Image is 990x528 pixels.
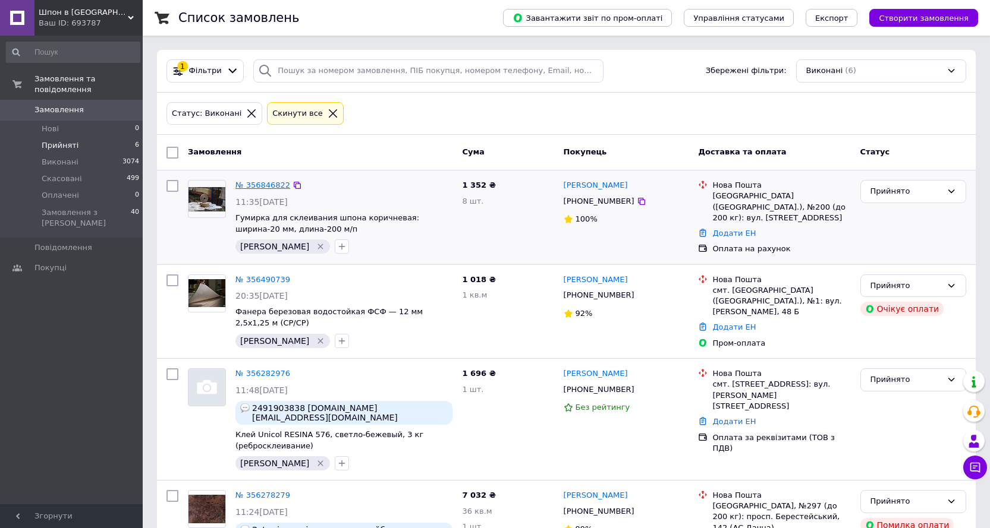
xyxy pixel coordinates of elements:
[564,274,628,286] a: [PERSON_NAME]
[576,309,593,318] span: 92%
[178,11,299,25] h1: Список замовлень
[6,42,140,63] input: Пошук
[561,382,637,397] div: [PHONE_NUMBER]
[235,385,288,395] span: 11:48[DATE]
[252,403,448,422] span: 2491903838 [DOMAIN_NAME][EMAIL_ADDRESS][DOMAIN_NAME]
[42,207,131,229] span: Замовлення з [PERSON_NAME]
[189,65,222,77] span: Фільтри
[712,323,756,331] a: Додати ЕН
[870,280,942,292] div: Прийнято
[712,490,850,501] div: Нова Пошта
[561,194,637,209] div: [PHONE_NUMBER]
[39,7,128,18] span: Шпон в Україні
[564,147,607,156] span: Покупець
[870,374,942,386] div: Прийнято
[235,507,288,517] span: 11:24[DATE]
[712,432,850,454] div: Оплата за реквізитами (ТОВ з ПДВ)
[845,66,856,75] span: (6)
[122,157,139,167] span: 3074
[462,385,483,394] span: 1 шт.
[564,180,628,191] a: [PERSON_NAME]
[706,65,787,77] span: Збережені фільтри:
[34,74,143,95] span: Замовлення та повідомлення
[39,18,143,29] div: Ваш ID: 693787
[503,9,672,27] button: Завантажити звіт по пром-оплаті
[270,108,325,120] div: Cкинути все
[561,504,637,519] div: [PHONE_NUMBER]
[712,191,850,223] div: [GEOGRAPHIC_DATA] ([GEOGRAPHIC_DATA].), №200 (до 200 кг): вул. [STREET_ADDRESS]
[188,368,226,406] a: Фото товару
[235,213,419,233] a: Гумирка для склеивания шпона коричневая: ширина-20 мм, длина-200 м/п
[127,173,139,184] span: 499
[188,274,226,312] a: Фото товару
[712,285,850,318] div: смт. [GEOGRAPHIC_DATA] ([GEOGRAPHIC_DATA].), №1: вул. [PERSON_NAME], 48 Б
[188,147,241,156] span: Замовлення
[806,65,843,77] span: Виконані
[693,14,784,23] span: Управління статусами
[462,275,495,284] span: 1 018 ₴
[135,190,139,201] span: 0
[240,242,309,251] span: [PERSON_NAME]
[513,12,662,23] span: Завантажити звіт по пром-оплаті
[712,338,850,349] div: Пром-оплата
[235,369,290,378] a: № 356282976
[712,274,850,285] div: Нова Пошта
[712,180,850,191] div: Нова Пошта
[462,507,492,516] span: 36 кв.м
[712,379,850,412] div: смт. [STREET_ADDRESS]: вул. [PERSON_NAME][STREET_ADDRESS]
[870,495,942,508] div: Прийнято
[712,417,756,426] a: Додати ЕН
[253,59,604,83] input: Пошук за номером замовлення, ПІБ покупця, номером телефону, Email, номером накладної
[712,244,850,254] div: Оплата на рахунок
[879,14,969,23] span: Створити замовлення
[235,197,288,207] span: 11:35[DATE]
[561,287,637,303] div: [PHONE_NUMBER]
[188,369,225,406] img: Фото товару
[857,13,978,22] a: Створити замовлення
[42,124,59,134] span: Нові
[235,291,288,301] span: 20:35[DATE]
[806,9,858,27] button: Експорт
[684,9,794,27] button: Управління статусами
[177,61,188,72] div: 1
[240,336,309,346] span: [PERSON_NAME]
[235,430,423,450] a: Клей Unicol RESINA 576, светло-бежевый, 3 кг (ребросклеивание)
[235,491,290,499] a: № 356278279
[963,456,987,479] button: Чат з покупцем
[462,369,495,378] span: 1 696 ₴
[235,275,290,284] a: № 356490739
[462,181,495,189] span: 1 352 ₴
[860,302,944,316] div: Очікує оплати
[42,190,79,201] span: Оплачені
[34,105,84,115] span: Замовлення
[240,459,309,468] span: [PERSON_NAME]
[576,214,598,223] span: 100%
[316,336,325,346] svg: Видалити мітку
[860,147,890,156] span: Статус
[712,368,850,379] div: Нова Пошта
[188,187,225,211] img: Фото товару
[240,403,250,413] img: :speech_balloon:
[188,490,226,528] a: Фото товару
[462,491,495,499] span: 7 032 ₴
[188,279,225,307] img: Фото товару
[235,307,423,327] a: Фанера березовая водостойкая ФСФ — 12 мм 2,5х1,25 м (СР/СР)
[135,140,139,151] span: 6
[576,403,630,412] span: Без рейтингу
[815,14,848,23] span: Експорт
[462,197,483,205] span: 8 шт.
[316,242,325,251] svg: Видалити мітку
[698,147,786,156] span: Доставка та оплата
[42,140,78,151] span: Прийняті
[869,9,978,27] button: Створити замовлення
[462,147,484,156] span: Cума
[462,290,487,299] span: 1 кв.м
[135,124,139,134] span: 0
[712,229,756,238] a: Додати ЕН
[34,242,92,253] span: Повідомлення
[169,108,244,120] div: Статус: Виконані
[870,185,942,198] div: Прийнято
